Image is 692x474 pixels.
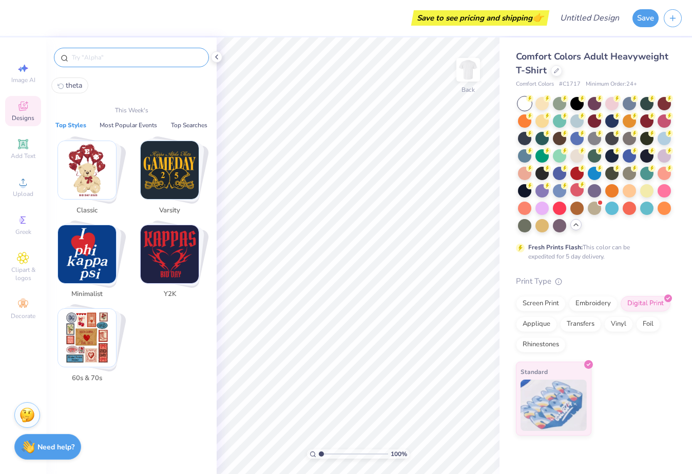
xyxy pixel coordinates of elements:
span: Comfort Colors [516,80,554,89]
div: Rhinestones [516,337,566,352]
button: Most Popular Events [97,120,160,130]
span: Varsity [153,206,186,216]
span: theta [66,81,82,90]
div: This color can be expedited for 5 day delivery. [528,243,655,261]
img: Y2K [141,225,199,283]
div: Vinyl [604,317,633,332]
div: Transfers [560,317,601,332]
p: This Week's [115,106,148,115]
button: Top Searches [168,120,210,130]
button: Top Styles [52,120,89,130]
div: Back [462,85,475,94]
img: Back [458,60,478,80]
span: Designs [12,114,34,122]
span: Minimalist [70,289,104,300]
span: Y2K [153,289,186,300]
input: Untitled Design [552,8,627,28]
div: Embroidery [569,296,618,311]
button: Stack Card Button Minimalist [51,225,129,304]
span: Upload [13,190,33,198]
span: Classic [70,206,104,216]
button: Stack Card Button 60s & 70s [51,308,129,387]
img: Varsity [141,141,199,199]
span: Greek [15,228,31,236]
div: Foil [636,317,660,332]
div: Print Type [516,275,671,287]
strong: Fresh Prints Flash: [528,243,583,251]
span: 60s & 70s [70,373,104,384]
span: 👉 [532,11,544,24]
img: Standard [521,380,587,431]
span: Minimum Order: 24 + [586,80,637,89]
span: Comfort Colors Adult Heavyweight T-Shirt [516,50,668,76]
div: Applique [516,317,557,332]
input: Try "Alpha" [71,52,202,63]
strong: Need help? [37,442,74,452]
button: Stack Card Button Classic [51,141,129,220]
img: Minimalist [58,225,116,283]
span: # C1717 [559,80,581,89]
div: Digital Print [621,296,670,311]
img: Classic [58,141,116,199]
button: Save [632,9,659,27]
span: Decorate [11,312,35,320]
div: Save to see pricing and shipping [414,10,547,26]
span: Image AI [11,76,35,84]
img: 60s & 70s [58,309,116,367]
button: theta0 [51,77,88,93]
button: Stack Card Button Y2K [134,225,212,304]
span: Standard [521,366,548,377]
span: Clipart & logos [5,266,41,282]
span: 100 % [391,449,407,459]
button: Stack Card Button Varsity [134,141,212,220]
span: Add Text [11,152,35,160]
div: Screen Print [516,296,566,311]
